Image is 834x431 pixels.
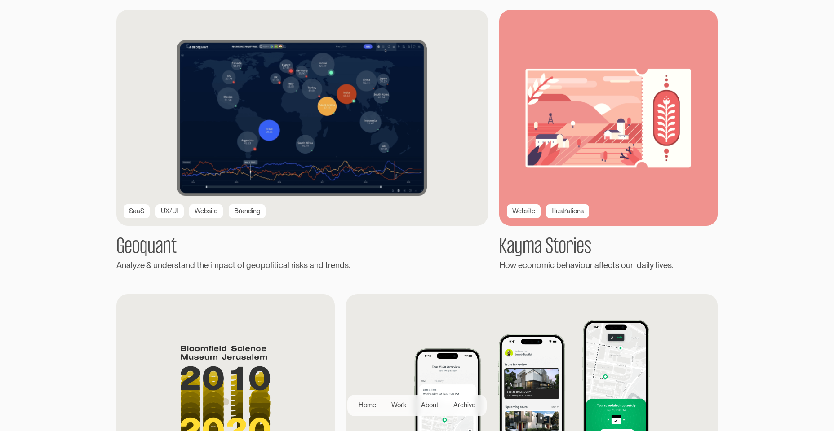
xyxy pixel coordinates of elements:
[116,237,488,258] h1: Geoquant
[492,2,725,233] img: Kayma stories illustration
[234,206,260,216] div: Branding
[351,398,384,412] a: Home
[129,206,144,216] div: SaaS
[391,400,406,410] div: Work
[499,259,718,271] div: How economic behaviour affects our daily lives.
[195,206,217,216] div: Website
[384,398,413,412] a: Work
[446,398,483,412] a: Archive
[359,400,376,410] div: Home
[161,206,178,216] div: UX/UI
[499,10,718,272] a: Kayma stories illustrationWebsiteIllustrationsKayma StoriesHow economic behaviour affects our dai...
[116,10,488,272] a: SaaSUX/UIWebsiteBrandingGeoquantAnalyze & understand the impact of geopolitical risks and trends.
[512,206,535,216] div: Website
[421,400,438,410] div: About
[453,400,475,410] div: Archive
[551,206,584,216] div: Illustrations
[414,398,446,412] a: About
[116,259,488,271] div: Analyze & understand the impact of geopolitical risks and trends.
[499,237,718,258] h1: Kayma Stories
